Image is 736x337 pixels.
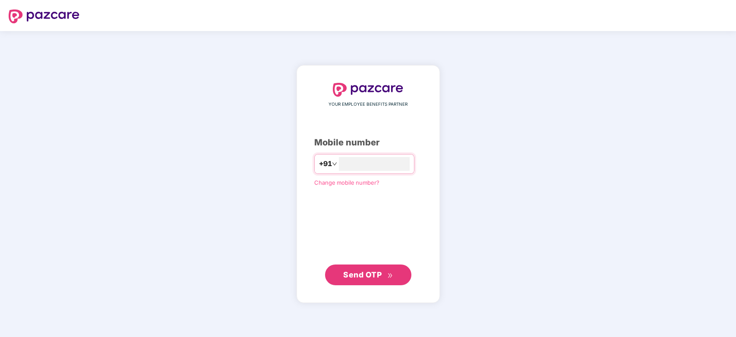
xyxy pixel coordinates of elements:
span: down [332,161,337,167]
img: logo [333,83,404,97]
span: YOUR EMPLOYEE BENEFITS PARTNER [329,101,407,108]
div: Mobile number [314,136,422,149]
button: Send OTPdouble-right [325,265,411,285]
img: logo [9,9,79,23]
span: +91 [319,158,332,169]
a: Change mobile number? [314,179,379,186]
span: double-right [387,273,393,278]
span: Send OTP [343,270,382,279]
